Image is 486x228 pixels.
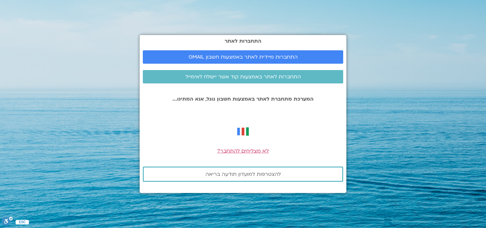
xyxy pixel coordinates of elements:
a: התחברות לאתר באמצעות קוד אשר יישלח לאימייל [143,70,343,83]
a: להצטרפות למועדון תודעה בריאה [143,167,343,182]
span: התחברות לאתר באמצעות קוד אשר יישלח לאימייל [185,74,301,80]
span: להצטרפות למועדון תודעה בריאה [205,171,281,177]
span: התחברות מיידית לאתר באמצעות חשבון GMAIL [189,54,298,60]
p: המערכת מתחברת לאתר באמצעות חשבון גוגל, אנא המתינו... [143,96,343,102]
a: לא מצליחים להתחבר? [217,147,269,154]
h2: התחברות לאתר [143,38,343,44]
a: התחברות מיידית לאתר באמצעות חשבון GMAIL [143,50,343,64]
